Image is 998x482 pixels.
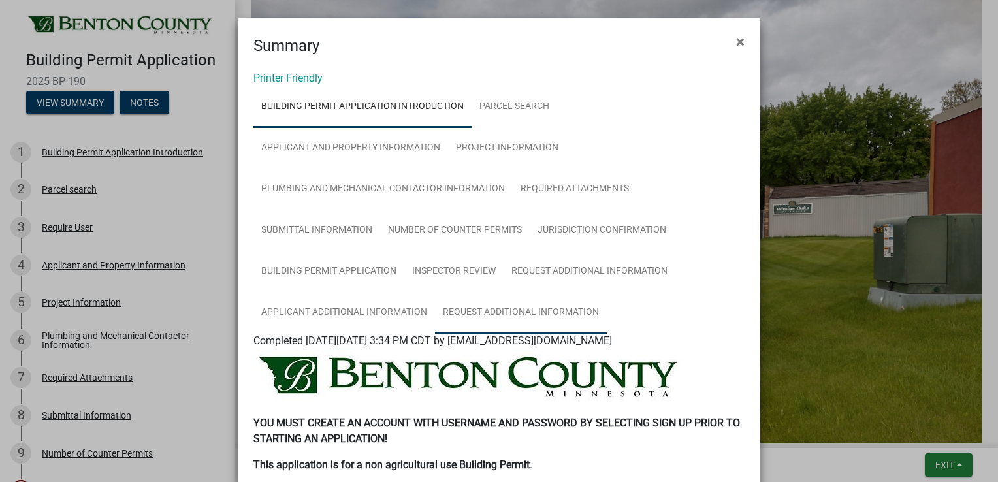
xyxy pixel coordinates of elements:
[726,24,755,60] button: Close
[404,251,504,293] a: Inspector Review
[472,86,557,128] a: Parcel search
[435,292,607,334] a: Request Additional Information
[253,417,740,445] strong: YOU MUST CREATE AN ACCOUNT WITH USERNAME AND PASSWORD BY SELECTING SIGN UP PRIOR TO STARTING AN A...
[253,72,323,84] a: Printer Friendly
[736,33,745,51] span: ×
[253,251,404,293] a: Building Permit Application
[253,334,612,347] span: Completed [DATE][DATE] 3:34 PM CDT by [EMAIL_ADDRESS][DOMAIN_NAME]
[253,210,380,251] a: Submittal Information
[253,86,472,128] a: Building Permit Application Introduction
[530,210,674,251] a: Jurisdiction Confirmation
[253,458,530,471] strong: This application is for a non agricultural use Building Permit
[253,169,513,210] a: Plumbing and Mechanical Contactor Information
[253,127,448,169] a: Applicant and Property Information
[504,251,675,293] a: Request Additional Information
[253,34,319,57] h4: Summary
[253,292,435,334] a: Applicant Additional Information
[448,127,566,169] a: Project Information
[253,457,745,473] p: .
[253,349,683,405] img: BENTON_HEADER_184150ff-1924-48f9-adeb-d4c31246c7fa.jpeg
[380,210,530,251] a: Number of Counter Permits
[513,169,637,210] a: Required Attachments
